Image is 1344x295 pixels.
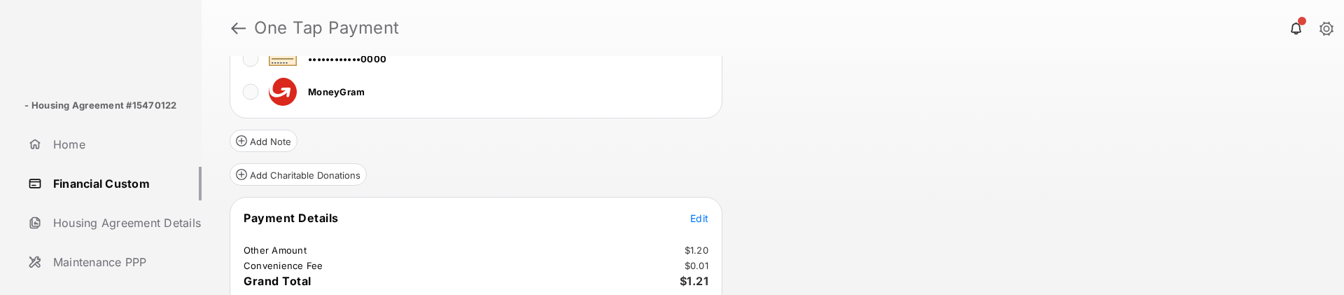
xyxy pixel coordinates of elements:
[24,99,176,113] p: - Housing Agreement #15470122
[244,211,339,225] span: Payment Details
[690,211,708,225] button: Edit
[680,274,709,288] span: $1.21
[684,259,709,272] td: $0.01
[690,212,708,224] span: Edit
[254,20,400,36] strong: One Tap Payment
[308,53,386,64] span: ••••••••••••0000
[22,245,202,279] a: Maintenance PPP
[308,86,365,97] span: MoneyGram
[22,206,202,240] a: Housing Agreement Details
[243,259,324,272] td: Convenience Fee
[684,244,709,256] td: $1.20
[244,274,311,288] span: Grand Total
[22,167,202,200] a: Financial Custom
[22,128,202,161] a: Home
[230,130,297,152] button: Add Note
[230,163,367,186] button: Add Charitable Donations
[243,244,307,256] td: Other Amount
